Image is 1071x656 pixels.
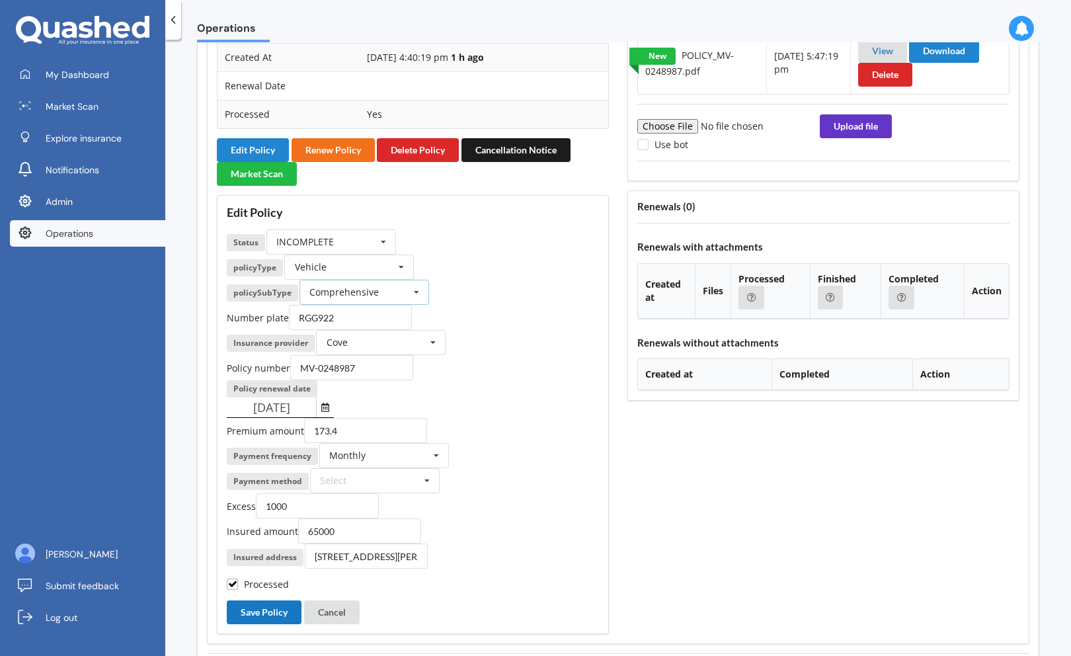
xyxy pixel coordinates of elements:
[10,604,165,631] a: Log out
[377,138,459,162] button: Delete Policy
[46,68,109,81] span: My Dashboard
[858,63,912,87] button: Delete
[227,380,317,397] div: Policy renewal date
[637,200,1010,213] h4: Renewals ( 0 )
[10,220,165,247] a: Operations
[872,45,893,56] a: View
[638,32,766,94] td: POLICY_MV-0248987.pdf
[810,264,881,319] th: Finished
[227,473,309,490] div: Payment method
[451,51,484,63] b: 1 h ago
[227,600,301,624] button: Save Policy
[309,288,379,297] div: Comprehensive
[10,188,165,215] a: Admin
[329,451,366,460] div: Monthly
[292,138,375,162] button: Renew Policy
[227,500,256,512] label: Excess
[217,162,297,186] button: Market Scan
[461,138,571,162] button: Cancellation Notice
[217,138,289,162] button: Edit Policy
[637,241,1010,253] h4: Renewals with attachments
[10,541,165,567] a: [PERSON_NAME]
[227,549,303,566] div: Insured address
[197,22,270,40] span: Operations
[46,227,93,240] span: Operations
[227,205,599,220] h3: Edit Policy
[15,544,35,563] img: ALV-UjU6YHOUIM1AGx_4vxbOkaOq-1eqc8a3URkVIJkc_iWYmQ98kTe7fc9QMVOBV43MoXmOPfWPN7JjnmUwLuIGKVePaQgPQ...
[858,39,907,63] button: View
[218,43,360,71] td: Created At
[227,579,289,590] label: Processed
[227,234,265,251] div: Status
[320,476,346,485] div: Select
[227,311,289,324] label: Number plate
[772,359,912,390] th: Completed
[46,132,122,145] span: Explore insurance
[327,338,348,347] div: Cove
[912,359,1009,390] th: Action
[638,264,695,319] th: Created at
[46,163,99,177] span: Notifications
[46,548,118,561] span: [PERSON_NAME]
[881,264,964,319] th: Completed
[305,544,428,569] input: Enter a location
[360,43,608,71] td: [DATE] 4:40:19 pm
[295,263,327,272] div: Vehicle
[46,611,77,624] span: Log out
[637,337,1010,349] h4: Renewals without attachments
[10,93,165,120] a: Market Scan
[695,264,731,319] th: Files
[731,264,810,319] th: Processed
[909,39,979,63] button: Download
[46,100,99,113] span: Market Scan
[10,125,165,151] a: Explore insurance
[46,195,73,208] span: Admin
[227,335,315,352] div: Insurance provider
[964,264,1009,319] th: Action
[46,579,119,593] span: Submit feedback
[227,259,283,276] div: policyType
[227,525,298,538] label: Insured amount
[637,139,688,150] label: Use bot
[227,425,304,437] label: Premium amount
[629,48,676,65] a: New
[304,600,360,624] button: Cancel
[227,284,298,302] div: policySubType
[227,448,318,465] div: Payment frequency
[218,71,360,100] td: Renewal Date
[766,32,850,94] td: [DATE] 5:47:19 pm
[360,100,608,128] td: Yes
[316,397,334,417] button: Select date
[10,61,165,88] a: My Dashboard
[638,359,772,390] th: Created at
[276,237,334,247] div: INCOMPLETE
[227,362,290,374] label: Policy number
[10,573,165,599] a: Submit feedback
[820,114,892,138] button: Upload file
[10,157,165,183] a: Notifications
[218,100,360,128] td: Processed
